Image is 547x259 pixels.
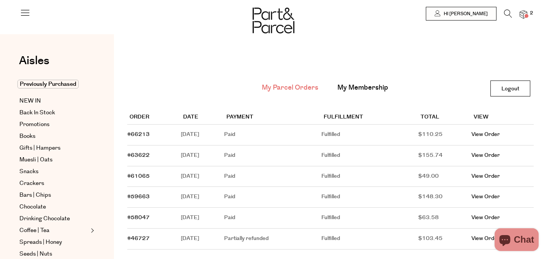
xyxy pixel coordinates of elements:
span: Bars | Chips [19,191,51,200]
span: Aisles [19,52,49,69]
a: Back In Stock [19,108,89,117]
td: Fulfilled [321,166,418,187]
span: Promotions [19,120,49,129]
a: Crackers [19,179,89,188]
th: Total [418,111,471,125]
td: Paid [224,145,321,166]
td: $155.74 [418,145,471,166]
td: Partially refunded [224,229,321,250]
a: Aisles [19,55,49,74]
td: [DATE] [181,145,224,166]
a: View Order [471,152,500,159]
span: Previously Purchased [17,80,79,88]
a: Logout [490,81,530,96]
a: Gifts | Hampers [19,144,89,153]
span: Books [19,132,35,141]
td: [DATE] [181,208,224,229]
td: Fulfilled [321,208,418,229]
a: Bars | Chips [19,191,89,200]
th: Date [181,111,224,125]
th: Payment [224,111,321,125]
a: My Parcel Orders [262,83,318,93]
a: View Order [471,172,500,180]
td: Fulfilled [321,125,418,145]
a: View Order [471,131,500,138]
span: Seeds | Nuts [19,250,52,259]
button: Expand/Collapse Coffee | Tea [89,226,94,235]
a: Snacks [19,167,89,176]
td: [DATE] [181,229,224,250]
td: Paid [224,166,321,187]
a: #58047 [127,214,150,221]
a: Previously Purchased [19,80,89,89]
span: Spreads | Honey [19,238,62,247]
td: Paid [224,187,321,208]
a: Chocolate [19,202,89,212]
a: #63622 [127,152,150,159]
a: Muesli | Oats [19,155,89,164]
a: Promotions [19,120,89,129]
span: Snacks [19,167,38,176]
a: View Order [471,235,500,242]
span: Back In Stock [19,108,55,117]
td: $49.00 [418,166,471,187]
td: $63.58 [418,208,471,229]
a: Hi [PERSON_NAME] [426,7,496,21]
a: #59663 [127,193,150,201]
td: [DATE] [181,166,224,187]
td: $103.45 [418,229,471,250]
span: 2 [528,10,535,17]
span: Muesli | Oats [19,155,52,164]
th: Order [127,111,181,125]
span: Hi [PERSON_NAME] [442,11,488,17]
th: View [471,111,534,125]
span: Drinking Chocolate [19,214,70,223]
td: [DATE] [181,187,224,208]
a: My Membership [337,83,388,93]
a: #46727 [127,235,150,242]
span: Gifts | Hampers [19,144,60,153]
span: Coffee | Tea [19,226,49,235]
a: #61065 [127,172,150,180]
td: $110.25 [418,125,471,145]
a: Spreads | Honey [19,238,89,247]
img: Part&Parcel [253,8,294,33]
td: Paid [224,208,321,229]
a: Seeds | Nuts [19,250,89,259]
a: View Order [471,193,500,201]
a: Coffee | Tea [19,226,89,235]
a: Drinking Chocolate [19,214,89,223]
td: Fulfilled [321,229,418,250]
a: #66213 [127,131,150,138]
span: Chocolate [19,202,46,212]
a: 2 [520,10,527,18]
a: View Order [471,214,500,221]
td: Fulfilled [321,145,418,166]
span: NEW IN [19,96,41,106]
td: Paid [224,125,321,145]
span: Crackers [19,179,44,188]
td: $148.30 [418,187,471,208]
td: Fulfilled [321,187,418,208]
td: [DATE] [181,125,224,145]
a: Books [19,132,89,141]
th: Fulfillment [321,111,418,125]
inbox-online-store-chat: Shopify online store chat [492,228,541,253]
a: NEW IN [19,96,89,106]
